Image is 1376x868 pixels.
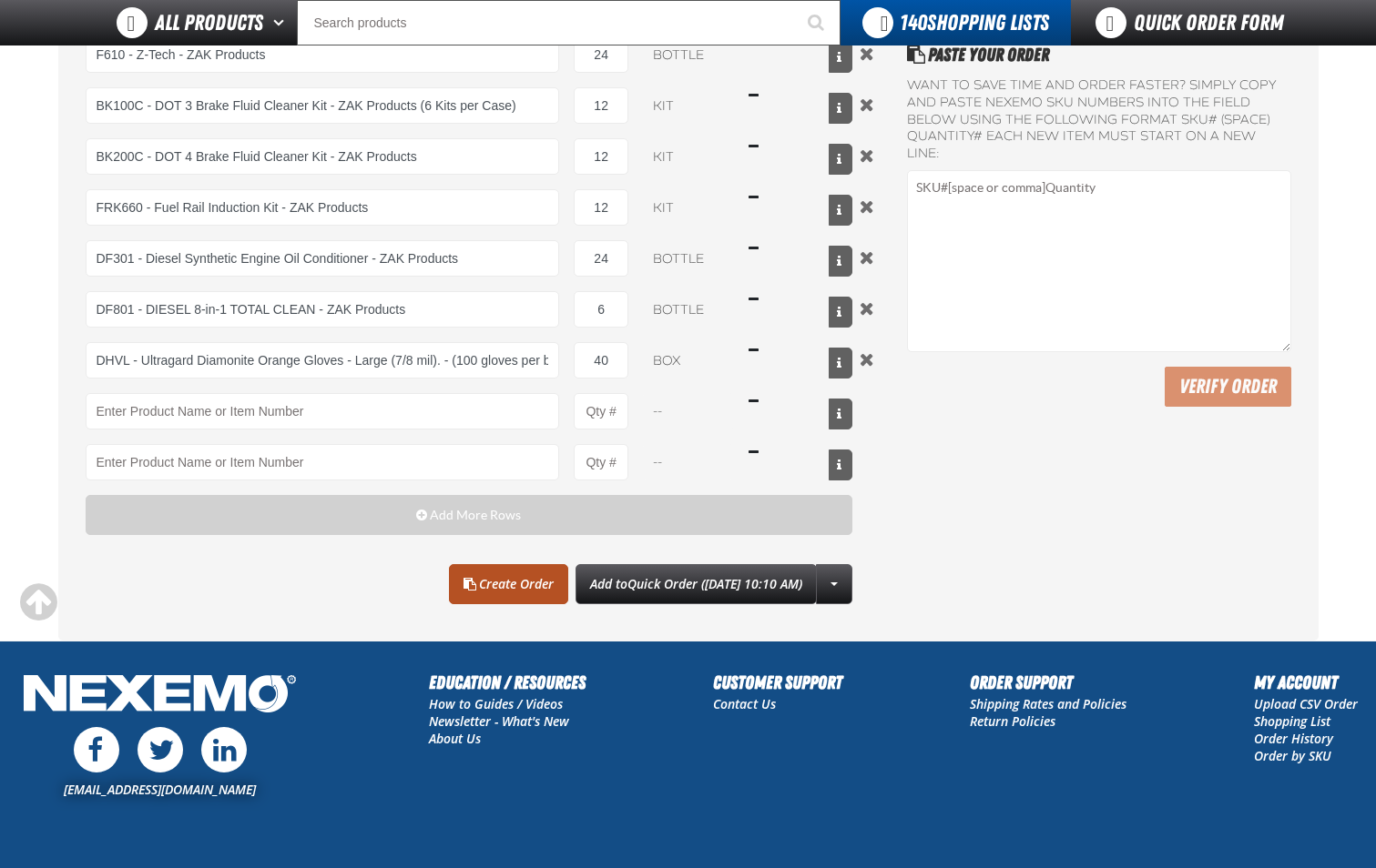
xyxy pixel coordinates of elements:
button: View All Prices [829,93,852,124]
select: Unit [643,291,734,328]
button: Remove the current row [856,247,878,267]
button: View All Prices [829,297,852,328]
: Product [86,444,560,480]
a: Order by SKU [1254,747,1331,764]
h2: Order Support [970,669,1126,696]
span: All Products [155,6,263,39]
strong: 140 [900,10,927,35]
input: Product [86,138,560,175]
span: Quick Order ([DATE] 10:10 AM) [627,575,802,592]
input: Product Quantity [574,138,628,175]
input: Product [86,87,560,124]
select: Unit [643,342,734,378]
input: Product Quantity [574,189,628,226]
button: Remove the current row [856,349,878,369]
button: View All Prices [829,195,852,226]
a: Return Policies [970,712,1055,730]
input: Product Quantity [574,393,628,429]
a: How to Guides / Videos [429,695,563,712]
h2: My Account [1254,669,1358,696]
a: Order History [1254,730,1333,747]
input: Product [86,291,560,328]
input: Product Quantity [574,291,628,328]
button: View All Prices [829,42,852,73]
input: Product [86,36,560,73]
span: Add to [590,575,802,592]
button: Add More Rows [86,495,853,535]
select: Unit [643,138,734,175]
a: Shipping Rates and Policies [970,695,1126,712]
a: [EMAIL_ADDRESS][DOMAIN_NAME] [64,781,256,798]
input: Product Quantity [574,342,628,378]
h2: Education / Resources [429,669,586,696]
button: Remove the current row [856,95,878,115]
h2: Customer Support [713,669,842,696]
a: Upload CSV Order [1254,695,1358,712]
a: More Actions [816,564,852,604]
input: Product Quantity [574,36,628,73]
button: Remove the current row [856,197,878,217]
a: Create Order [449,564,568,604]
button: Remove the current row [856,298,878,318]
a: Shopping List [1254,712,1330,730]
button: View All Prices [829,449,852,480]
input: Product Quantity [574,240,628,277]
div: Scroll to the top [18,582,58,622]
span: Shopping Lists [900,10,1049,35]
a: Contact Us [713,695,776,712]
button: Remove the current row [856,146,878,166]
img: Nexemo Logo [18,669,301,722]
button: View All Prices [829,348,852,378]
select: Unit [643,87,734,124]
button: Add toQuick Order ([DATE] 10:10 AM) [576,564,817,604]
select: Unit [643,189,734,226]
button: Remove the current row [856,44,878,64]
input: Product Quantity [574,444,628,480]
select: Unit [643,240,734,277]
input: Product [86,240,560,277]
span: Add More Rows [430,508,521,522]
: Product [86,393,560,429]
select: Unit [643,36,734,73]
h2: Paste Your Order [907,41,1290,68]
input: Product Quantity [574,87,628,124]
input: Product [86,342,560,378]
a: About Us [429,730,481,747]
a: Newsletter - What's New [429,712,569,730]
label: Want to save time and order faster? Simply copy and paste NEXEMO SKU numbers into the field below... [907,77,1290,163]
button: View All Prices [829,399,852,429]
button: View All Prices [829,246,852,277]
button: View All Prices [829,144,852,175]
input: Product [86,189,560,226]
